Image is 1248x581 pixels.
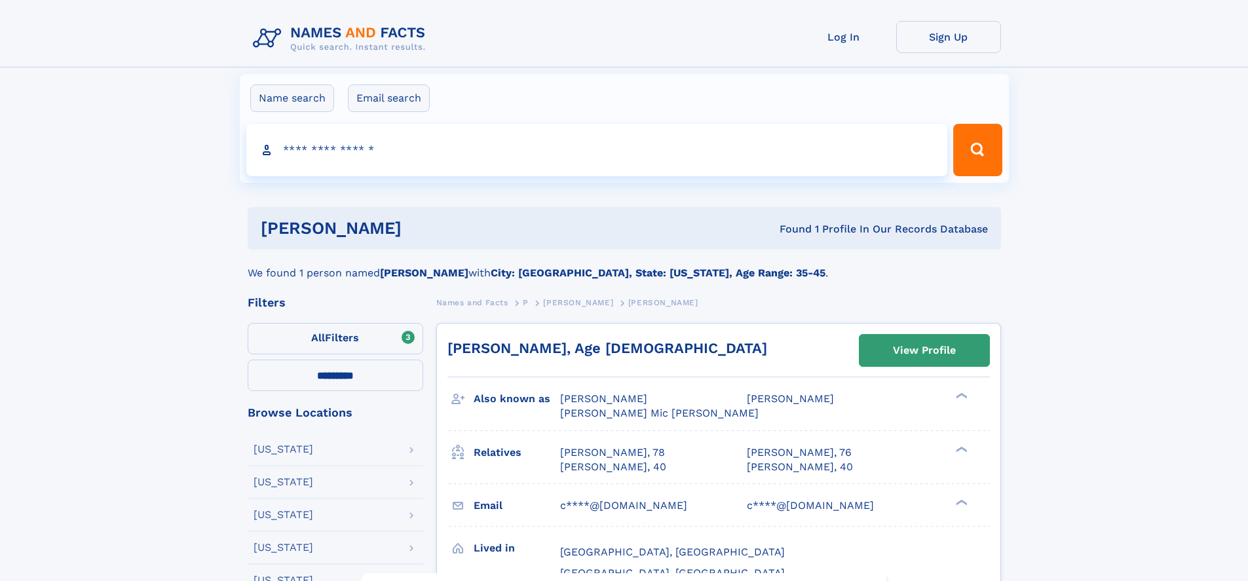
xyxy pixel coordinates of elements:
[436,294,508,310] a: Names and Facts
[447,340,767,356] a: [PERSON_NAME], Age [DEMOGRAPHIC_DATA]
[953,498,968,506] div: ❯
[254,477,313,487] div: [US_STATE]
[250,84,334,112] label: Name search
[474,495,560,517] h3: Email
[543,298,613,307] span: [PERSON_NAME]
[893,335,956,365] div: View Profile
[254,542,313,553] div: [US_STATE]
[523,298,529,307] span: P
[953,124,1002,176] button: Search Button
[747,460,853,474] a: [PERSON_NAME], 40
[474,441,560,464] h3: Relatives
[248,250,1001,281] div: We found 1 person named with .
[953,445,968,453] div: ❯
[246,124,948,176] input: search input
[590,222,988,236] div: Found 1 Profile In Our Records Database
[474,537,560,559] h3: Lived in
[254,444,313,455] div: [US_STATE]
[953,392,968,400] div: ❯
[747,392,834,405] span: [PERSON_NAME]
[560,460,666,474] a: [PERSON_NAME], 40
[248,407,423,419] div: Browse Locations
[560,567,785,579] span: [GEOGRAPHIC_DATA], [GEOGRAPHIC_DATA]
[311,331,325,344] span: All
[747,445,852,460] a: [PERSON_NAME], 76
[628,298,698,307] span: [PERSON_NAME]
[348,84,430,112] label: Email search
[560,546,785,558] span: [GEOGRAPHIC_DATA], [GEOGRAPHIC_DATA]
[523,294,529,310] a: P
[896,21,1001,53] a: Sign Up
[791,21,896,53] a: Log In
[254,510,313,520] div: [US_STATE]
[543,294,613,310] a: [PERSON_NAME]
[248,297,423,309] div: Filters
[860,335,989,366] a: View Profile
[474,388,560,410] h3: Also known as
[248,323,423,354] label: Filters
[261,220,591,236] h1: [PERSON_NAME]
[248,21,436,56] img: Logo Names and Facts
[380,267,468,279] b: [PERSON_NAME]
[560,445,665,460] a: [PERSON_NAME], 78
[560,407,759,419] span: [PERSON_NAME] Mic [PERSON_NAME]
[491,267,825,279] b: City: [GEOGRAPHIC_DATA], State: [US_STATE], Age Range: 35-45
[560,392,647,405] span: [PERSON_NAME]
